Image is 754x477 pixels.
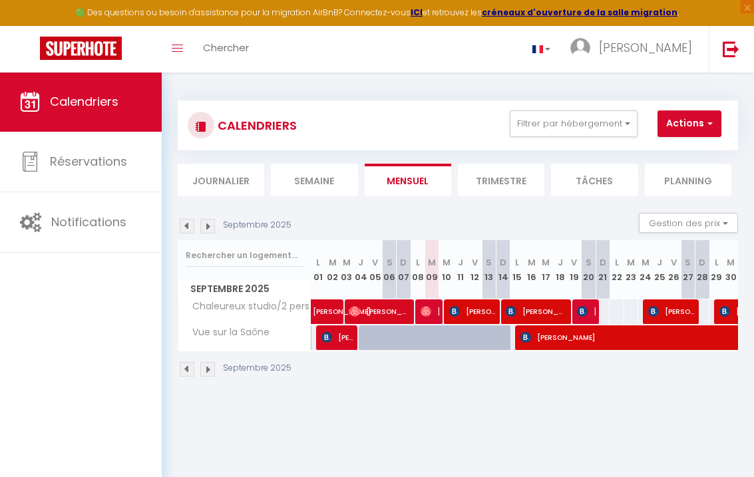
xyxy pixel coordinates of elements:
th: 10 [439,240,453,299]
th: 20 [582,240,596,299]
abbr: J [558,256,563,269]
th: 17 [539,240,553,299]
th: 04 [354,240,368,299]
span: [PERSON_NAME] [421,299,439,324]
button: Filtrer par hébergement [510,110,638,137]
span: [PERSON_NAME] [577,299,596,324]
li: Journalier [178,164,264,196]
p: Septembre 2025 [223,219,291,232]
th: 22 [610,240,624,299]
th: 24 [638,240,652,299]
th: 21 [596,240,610,299]
abbr: M [443,256,451,269]
th: 14 [496,240,510,299]
abbr: D [400,256,407,269]
abbr: M [627,256,635,269]
th: 29 [709,240,723,299]
abbr: S [486,256,492,269]
span: Notifications [51,214,126,230]
abbr: D [600,256,606,269]
li: Planning [645,164,731,196]
abbr: V [671,256,677,269]
span: Vue sur la Saône [180,325,273,340]
span: Chaleureux studio/2 pers [180,299,313,314]
h3: CALENDRIERS [214,110,297,140]
abbr: L [416,256,420,269]
abbr: D [699,256,705,269]
abbr: V [571,256,577,269]
span: Calendriers [50,93,118,110]
th: 11 [453,240,467,299]
abbr: J [358,256,363,269]
abbr: V [472,256,478,269]
button: Actions [658,110,721,137]
a: ... [PERSON_NAME] [560,26,709,73]
abbr: D [500,256,506,269]
li: Mensuel [365,164,451,196]
span: [PERSON_NAME] [321,325,354,350]
th: 27 [681,240,695,299]
th: 15 [510,240,524,299]
abbr: L [715,256,719,269]
th: 25 [653,240,667,299]
span: Chercher [203,41,249,55]
th: 12 [468,240,482,299]
input: Rechercher un logement... [186,243,303,267]
span: Réservations [50,153,127,170]
th: 23 [624,240,638,299]
abbr: J [458,256,463,269]
th: 16 [524,240,538,299]
button: Gestion des prix [639,213,738,233]
img: Super Booking [40,37,122,60]
th: 06 [382,240,396,299]
th: 09 [425,240,439,299]
abbr: L [515,256,519,269]
span: [PERSON_NAME] [599,39,692,56]
th: 02 [325,240,339,299]
p: Septembre 2025 [223,362,291,375]
th: 30 [723,240,738,299]
abbr: M [343,256,351,269]
a: Chercher [193,26,259,73]
abbr: J [657,256,662,269]
li: Tâches [551,164,638,196]
th: 18 [553,240,567,299]
th: 13 [482,240,496,299]
li: Semaine [271,164,357,196]
abbr: M [542,256,550,269]
button: Ouvrir le widget de chat LiveChat [11,5,51,45]
abbr: L [316,256,320,269]
th: 07 [397,240,411,299]
span: [PERSON_NAME] [506,299,566,324]
abbr: M [642,256,650,269]
a: créneaux d'ouverture de la salle migration [482,7,677,18]
img: logout [723,41,739,57]
a: [PERSON_NAME] [306,299,320,325]
th: 26 [667,240,681,299]
abbr: M [428,256,436,269]
span: [PERSON_NAME] [648,299,695,324]
abbr: M [727,256,735,269]
span: Septembre 2025 [178,279,311,299]
abbr: S [586,256,592,269]
abbr: M [329,256,337,269]
th: 01 [311,240,325,299]
li: Trimestre [458,164,544,196]
abbr: L [615,256,619,269]
abbr: S [387,256,393,269]
abbr: V [372,256,378,269]
img: ... [570,38,590,58]
abbr: M [528,256,536,269]
span: [PERSON_NAME] [313,292,374,317]
span: [PERSON_NAME] [349,299,410,324]
th: 08 [411,240,425,299]
th: 28 [695,240,709,299]
abbr: S [685,256,691,269]
th: 05 [368,240,382,299]
a: ICI [411,7,423,18]
th: 19 [567,240,581,299]
th: 03 [339,240,353,299]
span: [PERSON_NAME] [449,299,496,324]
